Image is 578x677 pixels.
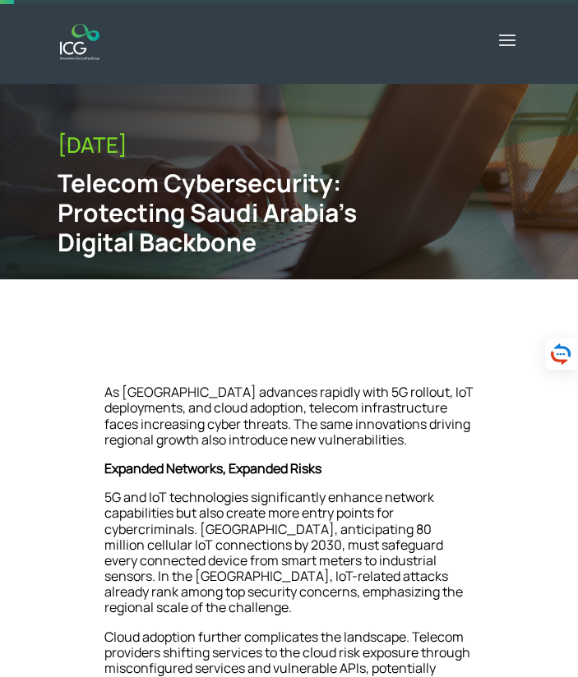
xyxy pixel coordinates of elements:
img: ICG [60,24,99,60]
iframe: Chat Widget [496,598,578,677]
p: As [GEOGRAPHIC_DATA] advances rapidly with 5G rollout, IoT deployments, and cloud adoption, telec... [104,385,474,461]
div: [DATE] [58,132,520,158]
strong: Expanded Networks, Expanded Risks [104,459,321,477]
p: 5G and IoT technologies significantly enhance network capabilities but also create more entry poi... [104,490,474,629]
div: Telecom Cybersecurity: Protecting Saudi Arabia’s Digital Backbone [58,168,414,257]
